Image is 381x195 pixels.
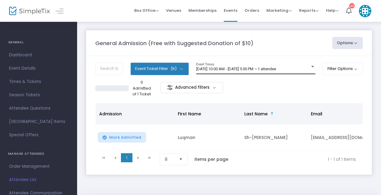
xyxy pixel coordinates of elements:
span: Email [311,111,322,117]
h4: GENERAL [8,36,69,48]
span: Box Office [134,8,159,13]
span: Page 1 [121,153,132,162]
span: [GEOGRAPHIC_DATA] Items [9,118,68,126]
div: Data table [96,103,363,150]
span: Venues [166,3,181,18]
span: Dashboard [9,51,68,59]
span: Events [224,3,237,18]
button: Mark Admitted [98,132,146,143]
span: Special Offers [9,131,68,139]
span: First Name [178,111,201,117]
span: Memberships [188,3,217,18]
m-panel-title: General Admission (Free with Suggested Donation of $10) [95,39,253,47]
span: Attendee List [9,176,68,184]
td: Luqman [174,124,241,150]
span: Mark Admitted [109,135,141,140]
span: Reports [299,8,319,13]
label: items per page [194,156,228,162]
span: Attendee Questions [9,104,68,112]
button: Filter Options [323,63,363,75]
m-button: Advanced filters [161,82,223,93]
p: 0 Admitted of 1 Ticket [131,79,152,97]
span: Season Tickets [9,91,68,99]
input: Search by name, order number, email, ip address [95,63,123,75]
span: Orders [245,3,259,18]
span: Marketing [266,8,292,13]
h4: MANAGE ATTENDEES [8,148,69,160]
button: Options [332,37,363,49]
span: Times & Tickets [9,78,68,86]
span: Help [326,8,339,13]
button: Select [177,154,185,165]
span: (6) [171,66,177,71]
span: Last Name [244,111,268,117]
span: [DATE] 10:00 AM - [DATE] 5:00 PM • 1 attendee [196,67,276,71]
span: Event Details [9,64,68,72]
div: 13 [349,3,355,8]
span: Sortable [270,111,275,116]
span: Admission [99,111,122,117]
span: 8 [165,156,174,162]
img: filter [167,84,173,91]
span: Order Management [9,163,68,170]
button: Event Ticket Filter(6) [131,63,189,75]
td: Sh-[PERSON_NAME] [241,124,307,150]
kendo-pager-info: 1 - 1 of 1 items [241,153,356,165]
